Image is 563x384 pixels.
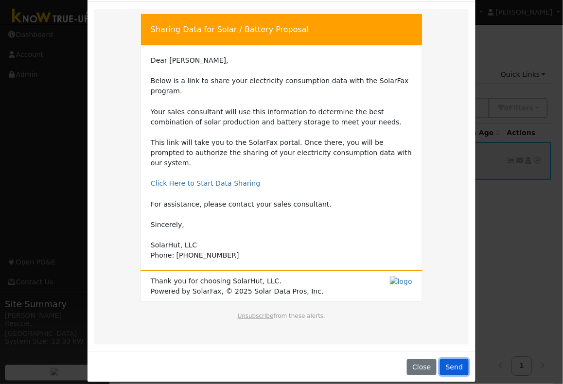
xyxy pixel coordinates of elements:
td: from these alerts. [150,312,413,330]
td: Dear [PERSON_NAME], Below is a link to share your electricity consumption data with the SolarFax ... [151,55,412,261]
img: logo [390,277,412,287]
span: Thank you for choosing SolarHut, LLC. Powered by SolarFax, © 2025 Solar Data Pros, Inc. [151,276,324,297]
td: Sharing Data for Solar / Battery Proposal [141,14,422,45]
a: Click Here to Start Data Sharing [151,179,261,187]
a: Unsubscribe [238,313,274,319]
button: Close [407,359,437,376]
button: Send [440,359,469,376]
